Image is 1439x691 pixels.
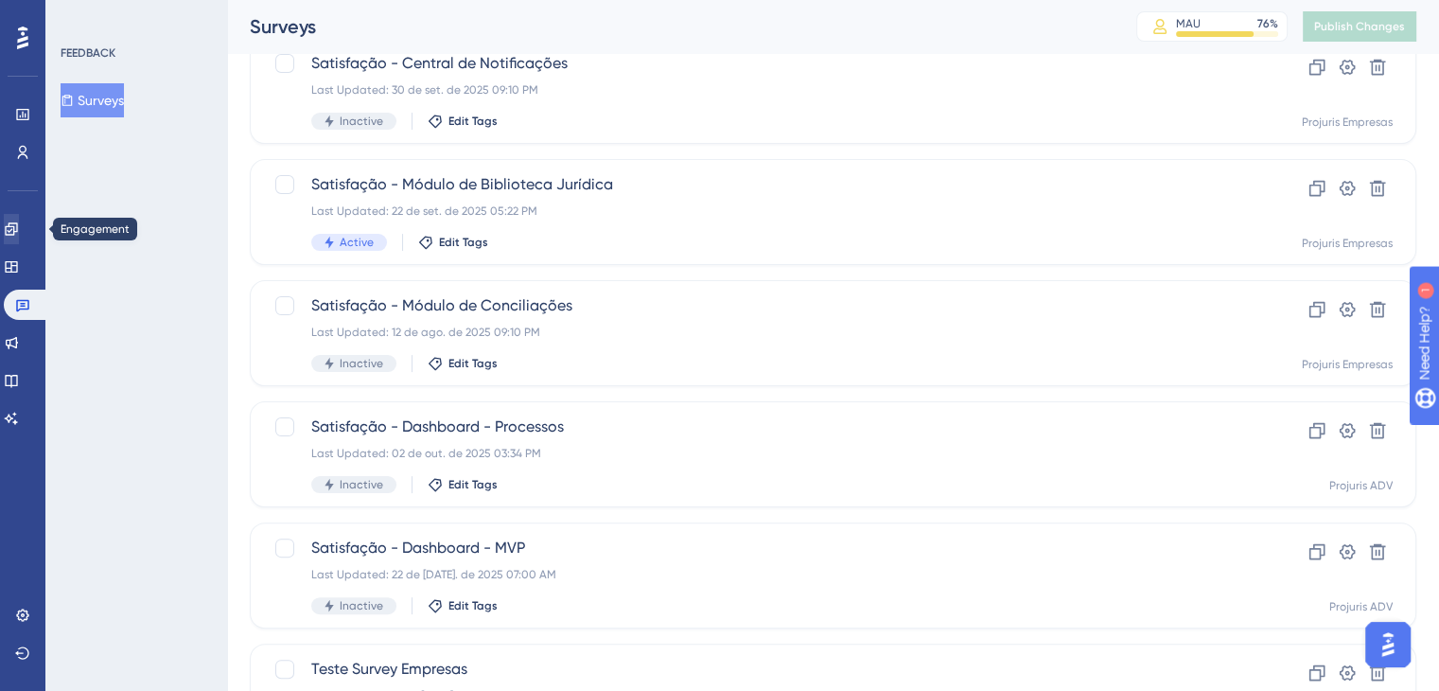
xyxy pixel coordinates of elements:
[340,114,383,129] span: Inactive
[439,235,488,250] span: Edit Tags
[1329,478,1393,493] div: Projuris ADV
[340,235,374,250] span: Active
[311,294,1203,317] span: Satisfação - Módulo de Conciliações
[311,325,1203,340] div: Last Updated: 12 de ago. de 2025 09:10 PM
[428,598,498,613] button: Edit Tags
[428,114,498,129] button: Edit Tags
[311,82,1203,97] div: Last Updated: 30 de set. de 2025 09:10 PM
[1360,616,1416,673] iframe: UserGuiding AI Assistant Launcher
[311,416,1203,438] span: Satisfação - Dashboard - Processos
[1302,236,1393,251] div: Projuris Empresas
[1303,11,1416,42] button: Publish Changes
[448,356,498,371] span: Edit Tags
[448,477,498,492] span: Edit Tags
[311,537,1203,559] span: Satisfação - Dashboard - MVP
[1329,599,1393,614] div: Projuris ADV
[311,52,1203,75] span: Satisfação - Central de Notificações
[340,598,383,613] span: Inactive
[448,114,498,129] span: Edit Tags
[340,477,383,492] span: Inactive
[311,204,1203,219] div: Last Updated: 22 de set. de 2025 05:22 PM
[428,477,498,492] button: Edit Tags
[61,45,115,61] div: FEEDBACK
[132,9,137,25] div: 1
[418,235,488,250] button: Edit Tags
[1176,16,1201,31] div: MAU
[250,13,1089,40] div: Surveys
[1257,16,1278,31] div: 76 %
[428,356,498,371] button: Edit Tags
[44,5,118,27] span: Need Help?
[340,356,383,371] span: Inactive
[311,173,1203,196] span: Satisfação - Módulo de Biblioteca Jurídica
[448,598,498,613] span: Edit Tags
[311,567,1203,582] div: Last Updated: 22 de [DATE]. de 2025 07:00 AM
[311,658,1203,681] span: Teste Survey Empresas
[311,446,1203,461] div: Last Updated: 02 de out. de 2025 03:34 PM
[1314,19,1405,34] span: Publish Changes
[1302,357,1393,372] div: Projuris Empresas
[61,83,124,117] button: Surveys
[1302,115,1393,130] div: Projuris Empresas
